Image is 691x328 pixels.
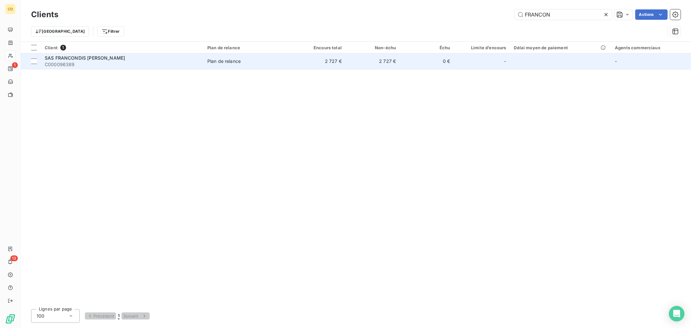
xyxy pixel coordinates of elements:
div: Plan de relance [207,45,288,50]
button: Précédent [85,312,116,320]
div: Agents commerciaux [615,45,687,50]
span: C000096389 [45,61,200,68]
td: 2 727 € [292,53,346,69]
button: Actions [635,9,668,20]
div: Open Intercom Messenger [669,306,685,322]
span: 1 [118,313,120,319]
span: 1 [60,45,66,51]
div: Plan de relance [207,58,241,64]
div: Échu [404,45,450,50]
span: 13 [10,255,18,261]
button: 1 [116,312,121,320]
td: 0 € [400,53,454,69]
span: - [615,58,617,64]
div: Délai moyen de paiement [514,45,607,50]
button: [GEOGRAPHIC_DATA] [31,26,89,37]
span: SAS FRANCONDIS [PERSON_NAME] [45,55,125,61]
button: Filtrer [97,26,124,37]
div: Limite d’encours [458,45,506,50]
span: 1 [12,62,18,68]
input: Rechercher [515,9,612,20]
a: 1 [5,64,15,74]
div: CD [5,4,16,14]
span: - [504,58,506,64]
td: 2 727 € [346,53,400,69]
h3: Clients [31,9,58,20]
img: Logo LeanPay [5,314,16,324]
span: 100 [37,313,44,319]
button: Suivant [121,312,150,320]
div: Non-échu [350,45,396,50]
span: Client [45,45,58,50]
div: Encours total [295,45,342,50]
